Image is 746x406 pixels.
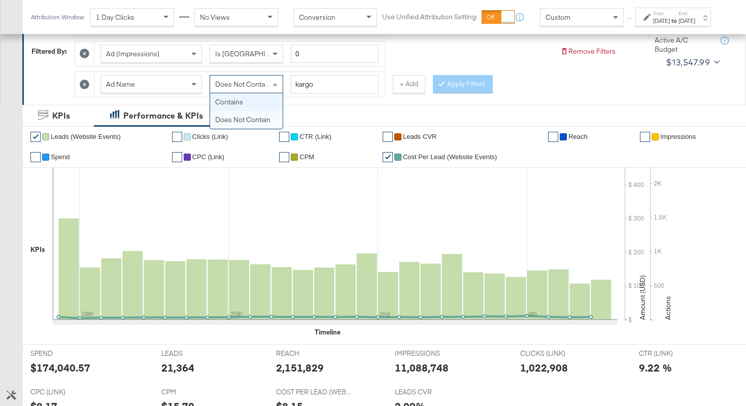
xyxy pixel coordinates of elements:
[96,13,134,22] span: 1 Day Clicks
[679,10,695,17] label: End:
[395,360,449,375] div: 11,088,748
[382,12,478,22] label: Use Unified Attribution Setting:
[679,17,695,25] div: [DATE]
[215,49,293,58] span: Is [GEOGRAPHIC_DATA]
[546,13,570,22] span: Custom
[291,75,379,94] input: Enter a search term
[670,17,679,24] strong: to
[655,35,710,54] div: Active A/C Budget
[161,387,238,397] span: CPM
[31,47,67,56] div: Filtered By:
[653,17,670,25] div: [DATE]
[276,387,352,397] span: COST PER LEAD (WEBSITE EVENTS)
[51,133,121,140] span: Leads (Website Events)
[276,360,324,375] div: 2,151,829
[30,245,45,254] div: KPIs
[276,349,352,358] span: REACH
[383,152,393,162] a: ✔
[210,111,283,129] div: Does Not Contain
[123,110,203,122] div: Performance & KPIs
[403,153,497,161] span: Cost Per Lead (Website Events)
[395,387,471,397] span: LEADS CVR
[210,93,283,111] div: Contains
[192,133,228,140] span: Clicks (Link)
[315,327,341,337] div: Timeline
[640,132,650,142] a: ✔
[299,153,314,161] span: CPM
[625,17,634,21] span: ↑
[52,110,70,122] div: KPIs
[30,132,41,142] a: ✔
[106,49,159,58] span: Ad (Impressions)
[520,360,568,375] div: 1,022,908
[30,349,107,358] span: SPEND
[200,13,230,22] span: No Views
[638,275,647,320] text: Amount (USD)
[653,10,670,17] label: Start:
[291,45,379,63] input: Enter a number
[639,360,672,375] div: 9.22 %
[393,75,425,93] button: + Add
[172,152,182,162] a: ✔
[395,349,471,358] span: IMPRESSIONS
[548,132,558,142] a: ✔
[172,132,182,142] a: ✔
[299,13,335,22] span: Conversion
[215,80,270,89] span: Does Not Contain
[666,55,710,70] div: $13,547.99
[279,152,289,162] a: ✔
[279,132,289,142] a: ✔
[161,360,194,375] div: 21,364
[663,296,672,320] text: Actions
[30,360,90,375] div: $174,040.57
[403,133,436,140] span: Leads CVR
[299,133,331,140] span: CTR (Link)
[662,54,722,70] button: $13,547.99
[30,387,107,397] span: CPC (LINK)
[161,349,238,358] span: LEADS
[106,80,135,89] span: Ad Name
[660,133,696,140] span: Impressions
[30,14,85,21] div: Attribution Window:
[383,132,393,142] a: ✔
[639,349,715,358] span: CTR (LINK)
[568,133,588,140] span: Reach
[51,153,70,161] span: Spend
[30,152,41,162] a: ✔
[192,153,225,161] span: CPC (Link)
[560,47,616,56] button: Remove Filters
[520,349,596,358] span: CLICKS (LINK)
